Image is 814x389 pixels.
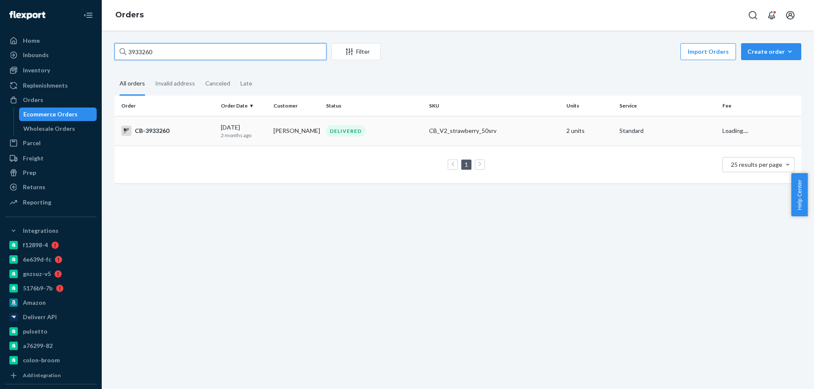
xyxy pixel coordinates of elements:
[23,51,49,59] div: Inbounds
[23,372,61,379] div: Add Integration
[5,238,97,252] a: f12898-4
[23,139,41,147] div: Parcel
[23,154,44,163] div: Freight
[221,123,267,139] div: [DATE]
[5,224,97,237] button: Integrations
[744,7,761,24] button: Open Search Box
[23,356,60,364] div: colon-broom
[5,353,97,367] a: colon-broom
[217,96,270,116] th: Order Date
[19,108,97,121] a: Ecommerce Orders
[270,116,323,146] td: [PERSON_NAME]
[323,96,426,116] th: Status
[616,96,719,116] th: Service
[115,10,144,19] a: Orders
[23,270,51,278] div: gnzsuz-v5
[240,72,252,94] div: Late
[731,161,782,168] span: 25 results per page
[273,102,319,109] div: Customer
[23,81,68,90] div: Replenishments
[109,3,151,28] ol: breadcrumbs
[23,327,47,336] div: pulsetto
[741,43,801,60] button: Create order
[23,36,40,45] div: Home
[5,253,97,266] a: 6e639d-fc
[791,173,808,216] button: Help Center
[5,136,97,150] a: Parcel
[5,325,97,338] a: pulsetto
[680,43,736,60] button: Import Orders
[5,152,97,165] a: Freight
[332,43,381,60] button: Filter
[114,43,326,60] input: Search orders
[719,96,801,116] th: Fee
[155,72,195,94] div: Invalid address
[23,298,46,307] div: Amazon
[23,66,50,74] div: Inventory
[563,96,616,116] th: Units
[747,47,795,56] div: Create order
[719,116,801,146] td: Loading....
[23,255,51,264] div: 6e639d-fc
[463,161,470,168] a: Page 1 is your current page
[23,226,59,235] div: Integrations
[5,370,97,381] a: Add Integration
[23,168,36,177] div: Prep
[23,342,53,350] div: a76299-82
[763,7,780,24] button: Open notifications
[563,116,616,146] td: 2 units
[332,47,380,56] div: Filter
[782,7,799,24] button: Open account menu
[23,124,75,133] div: Wholesale Orders
[5,48,97,62] a: Inbounds
[5,267,97,281] a: gnzsuz-v5
[121,126,214,136] div: CB-3933260
[619,127,716,135] p: Standard
[23,241,48,249] div: f12898-4
[5,63,97,77] a: Inventory
[23,198,51,207] div: Reporting
[205,72,230,94] div: Canceled
[114,96,217,116] th: Order
[23,96,43,104] div: Orders
[426,96,563,116] th: SKU
[5,310,97,324] a: Deliverr API
[5,180,97,194] a: Returns
[9,11,45,19] img: Flexport logo
[23,284,53,292] div: 5176b9-7b
[23,183,45,191] div: Returns
[326,125,365,137] div: DELIVERED
[23,313,57,321] div: Deliverr API
[5,196,97,209] a: Reporting
[19,122,97,135] a: Wholesale Orders
[5,34,97,47] a: Home
[80,7,97,24] button: Close Navigation
[5,339,97,353] a: a76299-82
[429,127,560,135] div: CB_V2_strawberry_50srv
[5,296,97,309] a: Amazon
[221,132,267,139] p: 2 months ago
[5,93,97,107] a: Orders
[5,79,97,92] a: Replenishments
[5,166,97,179] a: Prep
[23,110,78,119] div: Ecommerce Orders
[5,281,97,295] a: 5176b9-7b
[120,72,145,96] div: All orders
